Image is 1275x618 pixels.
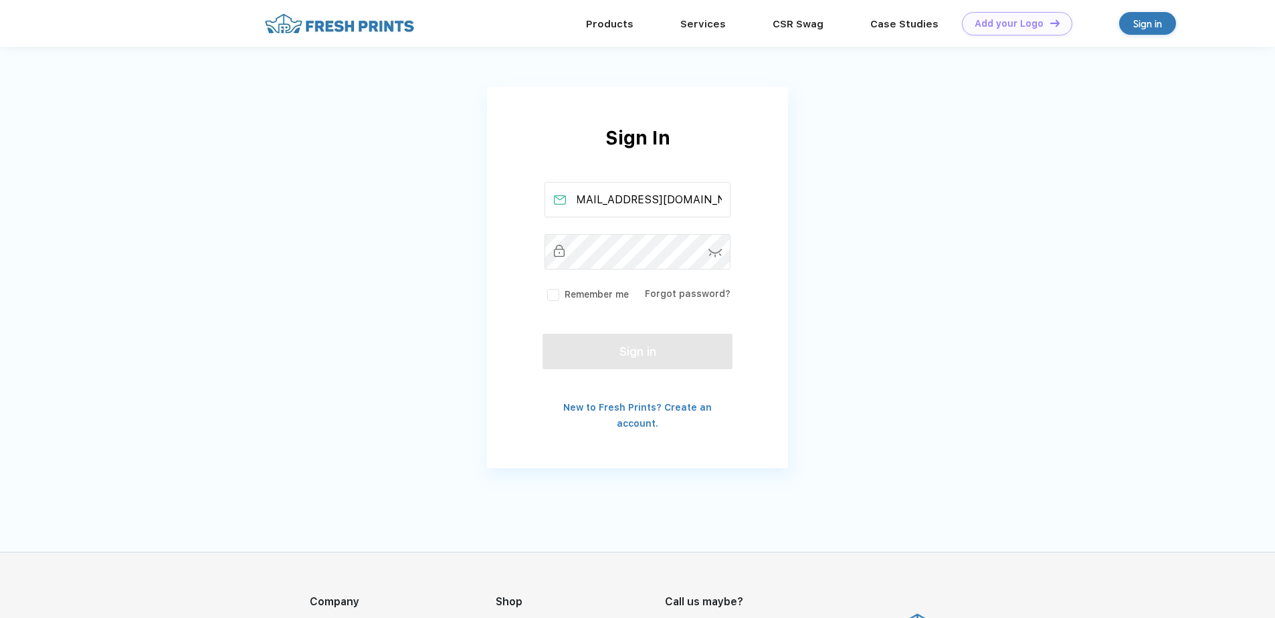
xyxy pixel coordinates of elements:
[645,288,730,299] a: Forgot password?
[487,124,788,182] div: Sign In
[496,594,665,610] div: Shop
[1133,16,1162,31] div: Sign in
[586,18,633,30] a: Products
[261,12,418,35] img: fo%20logo%202.webp
[545,288,629,302] label: Remember me
[554,245,565,257] img: password_inactive.svg
[773,18,823,30] a: CSR Swag
[545,182,731,217] input: Email
[543,334,732,369] button: Sign in
[708,249,722,257] img: password-icon.svg
[563,402,712,429] a: New to Fresh Prints? Create an account.
[1050,19,1060,27] img: DT
[1119,12,1176,35] a: Sign in
[554,195,566,205] img: email_active.svg
[665,594,767,610] div: Call us maybe?
[310,594,496,610] div: Company
[975,18,1044,29] div: Add your Logo
[680,18,726,30] a: Services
